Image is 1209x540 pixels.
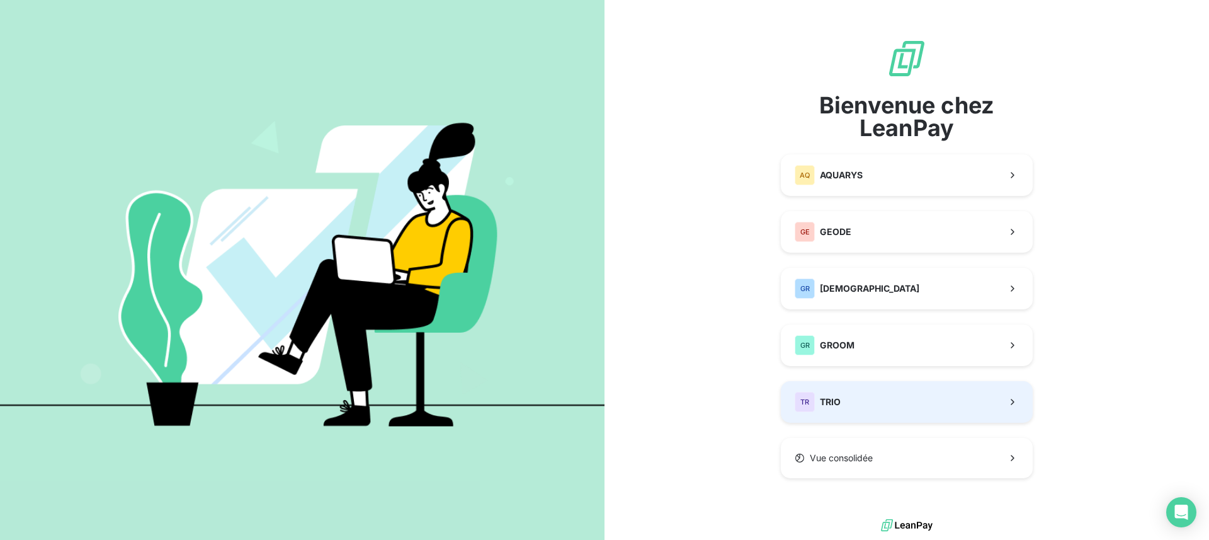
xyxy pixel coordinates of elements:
[781,438,1033,478] button: Vue consolidée
[781,94,1033,139] span: Bienvenue chez LeanPay
[810,452,873,464] span: Vue consolidée
[795,165,815,185] div: AQ
[781,325,1033,366] button: GRGROOM
[820,169,863,181] span: AQUARYS
[781,381,1033,423] button: TRTRIO
[795,279,815,299] div: GR
[820,339,854,352] span: GROOM
[1166,497,1196,527] div: Open Intercom Messenger
[820,282,919,295] span: [DEMOGRAPHIC_DATA]
[881,516,933,535] img: logo
[795,335,815,355] div: GR
[795,392,815,412] div: TR
[820,396,841,408] span: TRIO
[795,222,815,242] div: GE
[781,211,1033,253] button: GEGEODE
[781,268,1033,309] button: GR[DEMOGRAPHIC_DATA]
[820,226,851,238] span: GEODE
[887,38,927,79] img: logo sigle
[781,154,1033,196] button: AQAQUARYS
